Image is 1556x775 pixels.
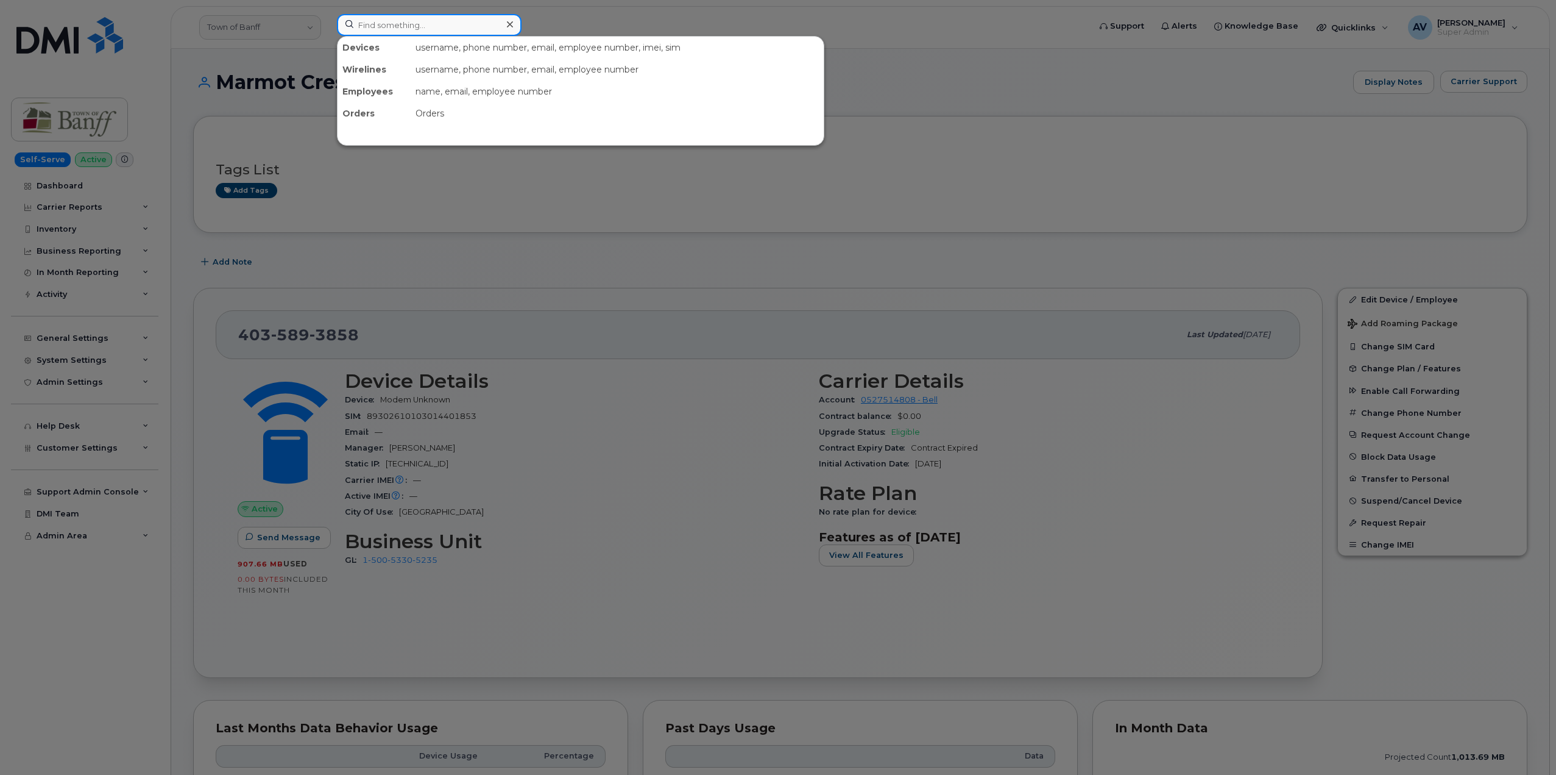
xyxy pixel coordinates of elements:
[338,59,411,80] div: Wirelines
[411,59,824,80] div: username, phone number, email, employee number
[338,80,411,102] div: Employees
[411,37,824,59] div: username, phone number, email, employee number, imei, sim
[338,37,411,59] div: Devices
[411,102,824,124] div: Orders
[338,102,411,124] div: Orders
[411,80,824,102] div: name, email, employee number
